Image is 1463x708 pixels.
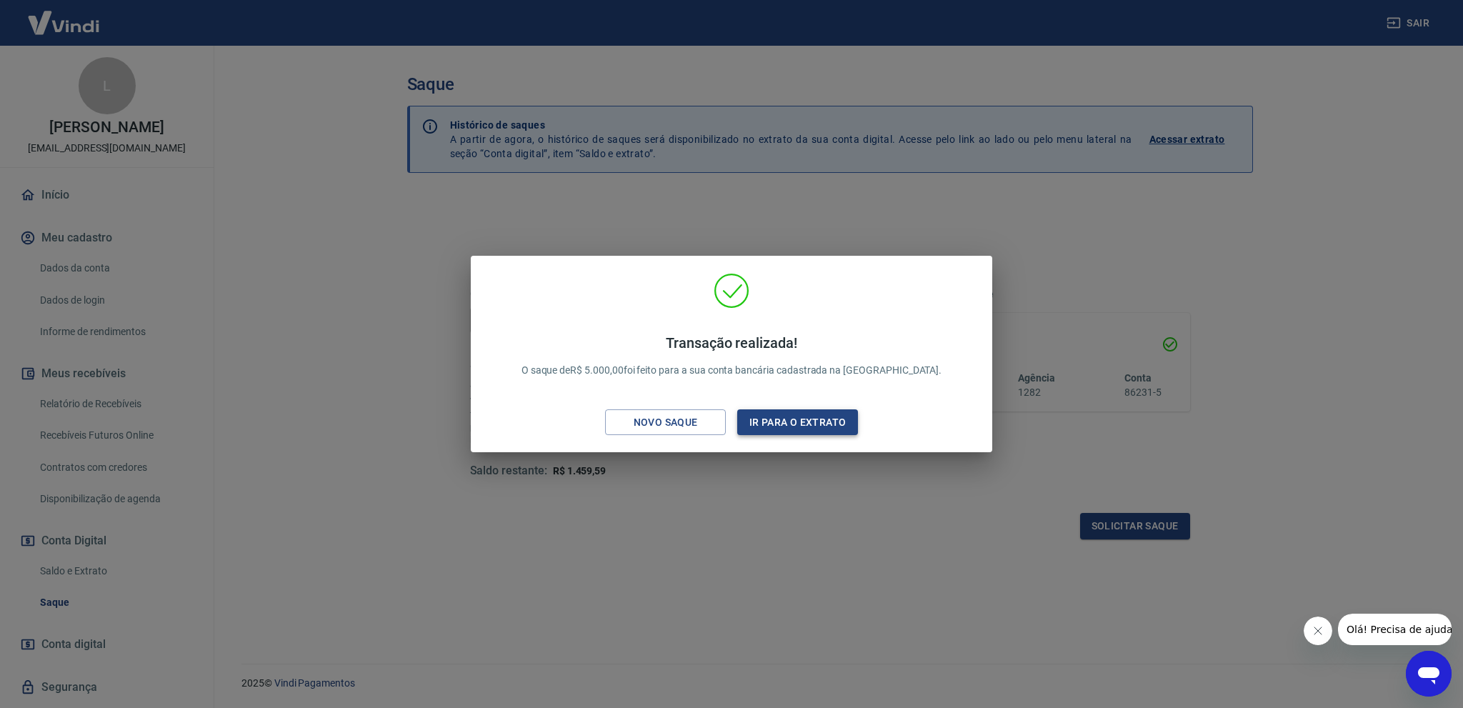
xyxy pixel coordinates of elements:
[521,334,942,378] p: O saque de R$ 5.000,00 foi feito para a sua conta bancária cadastrada na [GEOGRAPHIC_DATA].
[521,334,942,351] h4: Transação realizada!
[605,409,726,436] button: Novo saque
[1338,614,1452,645] iframe: Mensagem da empresa
[737,409,858,436] button: Ir para o extrato
[616,414,715,432] div: Novo saque
[9,10,120,21] span: Olá! Precisa de ajuda?
[1304,617,1332,645] iframe: Fechar mensagem
[1406,651,1452,697] iframe: Botão para abrir a janela de mensagens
